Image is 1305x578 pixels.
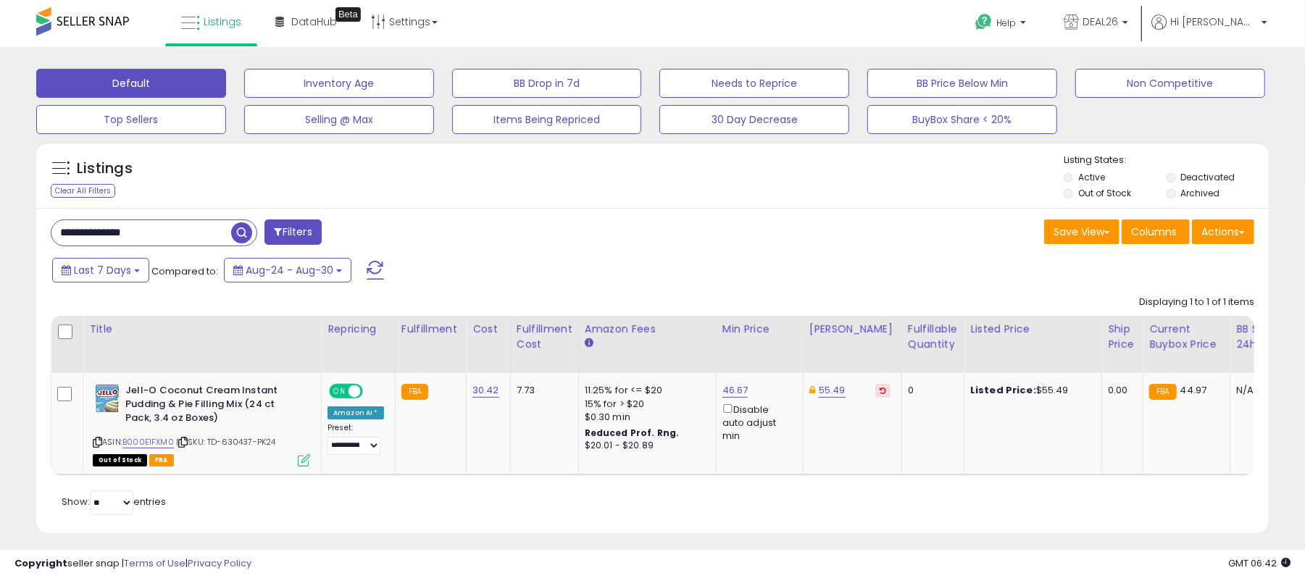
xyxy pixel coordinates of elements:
[585,384,705,397] div: 11.25% for <= $20
[819,383,846,398] a: 55.49
[452,69,642,98] button: BB Drop in 7d
[93,384,122,413] img: 41jsg9qw5HL._SL40_.jpg
[472,383,499,398] a: 30.42
[62,495,166,508] span: Show: entries
[244,105,434,134] button: Selling @ Max
[93,384,310,464] div: ASIN:
[1083,14,1118,29] span: DEAL26
[1236,322,1289,352] div: BB Share 24h.
[1108,322,1137,352] div: Ship Price
[401,322,460,337] div: Fulfillment
[1078,171,1105,183] label: Active
[204,14,241,29] span: Listings
[809,322,896,337] div: [PERSON_NAME]
[1075,69,1265,98] button: Non Competitive
[1180,383,1207,397] span: 44.97
[585,322,710,337] div: Amazon Fees
[585,337,593,350] small: Amazon Fees.
[659,105,849,134] button: 30 Day Decrease
[291,14,337,29] span: DataHub
[1064,154,1269,167] p: Listing States:
[970,322,1096,337] div: Listed Price
[1170,14,1257,29] span: Hi [PERSON_NAME]
[330,385,349,398] span: ON
[1192,219,1254,244] button: Actions
[722,383,749,398] a: 46.67
[224,258,351,282] button: Aug-24 - Aug-30
[188,556,251,570] a: Privacy Policy
[401,384,428,400] small: FBA
[246,263,333,277] span: Aug-24 - Aug-30
[124,556,185,570] a: Terms of Use
[36,69,226,98] button: Default
[452,105,642,134] button: Items Being Repriced
[149,454,174,466] span: FBA
[51,184,115,198] div: Clear All Filters
[335,7,361,22] div: Tooltip anchor
[585,427,680,439] b: Reduced Prof. Rng.
[996,17,1016,29] span: Help
[867,69,1057,98] button: BB Price Below Min
[1228,556,1291,570] span: 2025-09-7 06:42 GMT
[722,401,792,443] div: Disable auto adjust min
[244,69,434,98] button: Inventory Age
[517,384,567,397] div: 7.73
[328,423,384,456] div: Preset:
[74,263,131,277] span: Last 7 Days
[1149,384,1176,400] small: FBA
[585,411,705,424] div: $0.30 min
[975,13,993,31] i: Get Help
[1151,14,1267,47] a: Hi [PERSON_NAME]
[14,557,251,571] div: seller snap | |
[867,105,1057,134] button: BuyBox Share < 20%
[1149,322,1224,352] div: Current Buybox Price
[1236,384,1284,397] div: N/A
[89,322,315,337] div: Title
[125,384,301,428] b: Jell-O Coconut Cream Instant Pudding & Pie Filling Mix (24 ct Pack, 3.4 oz Boxes)
[908,322,958,352] div: Fulfillable Quantity
[1181,187,1220,199] label: Archived
[970,384,1091,397] div: $55.49
[176,436,276,448] span: | SKU: TD-630437-PK24
[36,105,226,134] button: Top Sellers
[52,258,149,282] button: Last 7 Days
[585,440,705,452] div: $20.01 - $20.89
[722,322,797,337] div: Min Price
[585,398,705,411] div: 15% for > $20
[472,322,504,337] div: Cost
[328,406,384,419] div: Amazon AI *
[14,556,67,570] strong: Copyright
[1131,225,1177,239] span: Columns
[264,219,321,245] button: Filters
[93,454,147,466] span: All listings that are currently out of stock and unavailable for purchase on Amazon
[151,264,218,278] span: Compared to:
[964,2,1041,47] a: Help
[77,159,133,179] h5: Listings
[1044,219,1120,244] button: Save View
[517,322,572,352] div: Fulfillment Cost
[1108,384,1132,397] div: 0.00
[1078,187,1131,199] label: Out of Stock
[1122,219,1190,244] button: Columns
[1139,296,1254,309] div: Displaying 1 to 1 of 1 items
[1181,171,1235,183] label: Deactivated
[122,436,174,448] a: B000E1FXM0
[659,69,849,98] button: Needs to Reprice
[970,383,1036,397] b: Listed Price:
[328,322,389,337] div: Repricing
[908,384,953,397] div: 0
[361,385,384,398] span: OFF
